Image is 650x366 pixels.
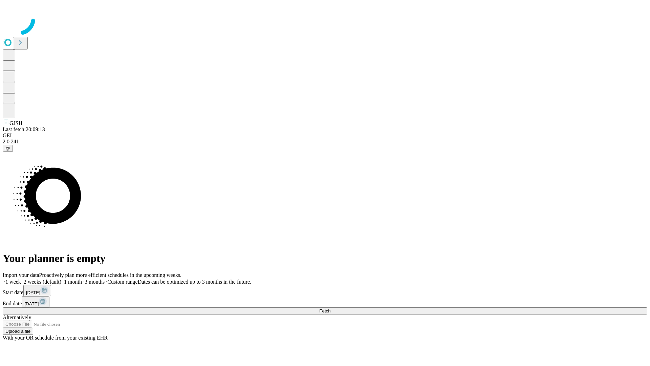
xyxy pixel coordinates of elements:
[85,279,105,285] span: 3 months
[319,308,330,313] span: Fetch
[9,120,22,126] span: GJSH
[107,279,137,285] span: Custom range
[3,314,31,320] span: Alternatively
[23,285,51,296] button: [DATE]
[64,279,82,285] span: 1 month
[5,279,21,285] span: 1 week
[3,272,39,278] span: Import your data
[24,279,61,285] span: 2 weeks (default)
[3,252,647,265] h1: Your planner is empty
[3,133,647,139] div: GEI
[3,139,647,145] div: 2.0.241
[22,296,49,307] button: [DATE]
[24,301,39,306] span: [DATE]
[3,296,647,307] div: End date
[5,146,10,151] span: @
[3,307,647,314] button: Fetch
[26,290,40,295] span: [DATE]
[3,285,647,296] div: Start date
[3,126,45,132] span: Last fetch: 20:09:13
[3,335,108,341] span: With your OR schedule from your existing EHR
[3,328,33,335] button: Upload a file
[138,279,251,285] span: Dates can be optimized up to 3 months in the future.
[3,145,13,152] button: @
[39,272,181,278] span: Proactively plan more efficient schedules in the upcoming weeks.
